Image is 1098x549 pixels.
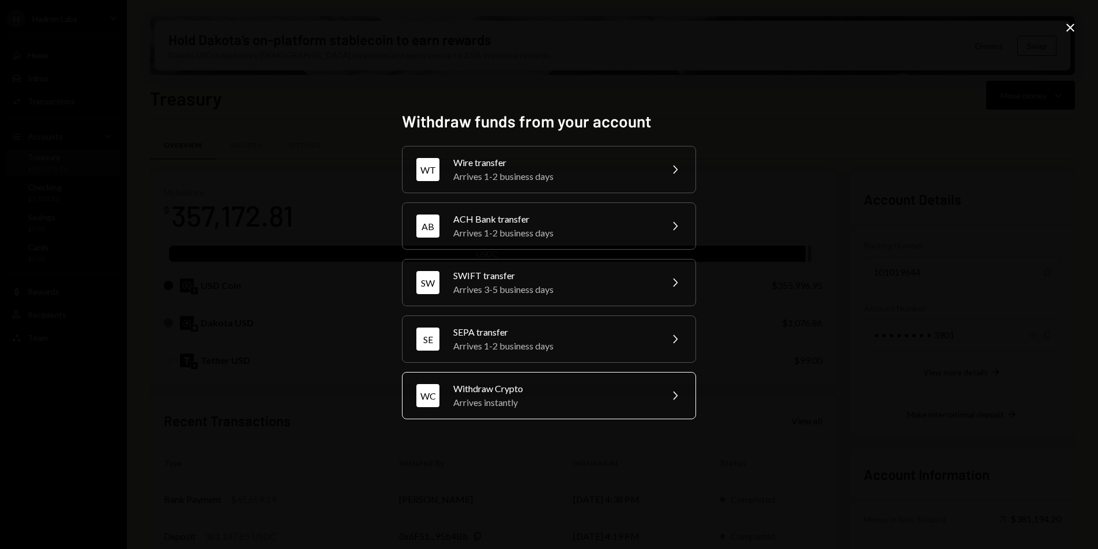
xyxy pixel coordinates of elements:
button: WTWire transferArrives 1-2 business days [402,146,696,193]
button: ABACH Bank transferArrives 1-2 business days [402,202,696,250]
div: Arrives 3-5 business days [453,283,654,296]
div: Arrives instantly [453,396,654,409]
div: ACH Bank transfer [453,212,654,226]
h2: Withdraw funds from your account [402,110,696,133]
button: WCWithdraw CryptoArrives instantly [402,372,696,419]
button: SWSWIFT transferArrives 3-5 business days [402,259,696,306]
div: SEPA transfer [453,325,654,339]
div: AB [416,215,439,238]
div: Arrives 1-2 business days [453,170,654,183]
div: SE [416,328,439,351]
div: Arrives 1-2 business days [453,226,654,240]
div: Wire transfer [453,156,654,170]
div: Arrives 1-2 business days [453,339,654,353]
button: SESEPA transferArrives 1-2 business days [402,315,696,363]
div: WT [416,158,439,181]
div: SW [416,271,439,294]
div: SWIFT transfer [453,269,654,283]
div: WC [416,384,439,407]
div: Withdraw Crypto [453,382,654,396]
